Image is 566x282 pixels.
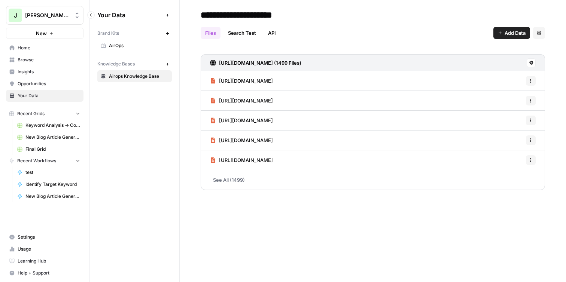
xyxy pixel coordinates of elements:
a: [URL][DOMAIN_NAME] [210,91,273,110]
span: Your Data [97,10,163,19]
a: [URL][DOMAIN_NAME] [210,111,273,130]
span: test [25,169,80,176]
span: New Blog Article Generator Grid [25,134,80,141]
span: Opportunities [18,80,80,87]
span: Keyword Analysis -> Content Brief Grid [25,122,80,129]
span: [PERSON_NAME] - Example [25,12,70,19]
span: Help + Support [18,270,80,276]
a: Learning Hub [6,255,83,267]
a: Search Test [223,27,261,39]
button: Add Data [493,27,530,39]
span: Home [18,45,80,51]
a: Your Data [6,90,83,102]
a: New Blog Article Generator [14,190,83,202]
span: [URL][DOMAIN_NAME] [219,117,273,124]
a: [URL][DOMAIN_NAME] [210,71,273,91]
span: Identify Target Keyword [25,181,80,188]
button: Help + Support [6,267,83,279]
span: Learning Hub [18,258,80,264]
span: [URL][DOMAIN_NAME] [219,137,273,144]
span: [URL][DOMAIN_NAME] [219,97,273,104]
a: Opportunities [6,78,83,90]
span: [URL][DOMAIN_NAME] [219,156,273,164]
button: Recent Workflows [6,155,83,166]
button: New [6,28,83,39]
span: Recent Workflows [17,157,56,164]
a: Final Grid [14,143,83,155]
a: Keyword Analysis -> Content Brief Grid [14,119,83,131]
span: Final Grid [25,146,80,153]
a: See All (1499) [201,170,545,190]
a: AirOps [97,40,172,52]
span: AirOps [109,42,168,49]
a: test [14,166,83,178]
span: Brand Kits [97,30,119,37]
a: Home [6,42,83,54]
a: Browse [6,54,83,66]
span: Your Data [18,92,80,99]
a: [URL][DOMAIN_NAME] [210,150,273,170]
span: Airops Knowledge Base [109,73,168,80]
a: Insights [6,66,83,78]
a: Airops Knowledge Base [97,70,172,82]
span: Insights [18,68,80,75]
a: [URL][DOMAIN_NAME] [210,131,273,150]
button: Workspace: Jeremy - Example [6,6,83,25]
a: New Blog Article Generator Grid [14,131,83,143]
a: Files [201,27,220,39]
a: Settings [6,231,83,243]
span: Add Data [505,29,526,37]
h3: [URL][DOMAIN_NAME] (1499 Files) [219,59,301,67]
span: Usage [18,246,80,252]
span: [URL][DOMAIN_NAME] [219,77,273,85]
a: [URL][DOMAIN_NAME] (1499 Files) [210,55,301,71]
a: API [264,27,280,39]
span: J [14,11,17,20]
span: New Blog Article Generator [25,193,80,200]
span: Settings [18,234,80,240]
a: Usage [6,243,83,255]
a: Identify Target Keyword [14,178,83,190]
span: Browse [18,56,80,63]
span: New [36,30,47,37]
span: Knowledge Bases [97,61,135,67]
button: Recent Grids [6,108,83,119]
span: Recent Grids [17,110,45,117]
